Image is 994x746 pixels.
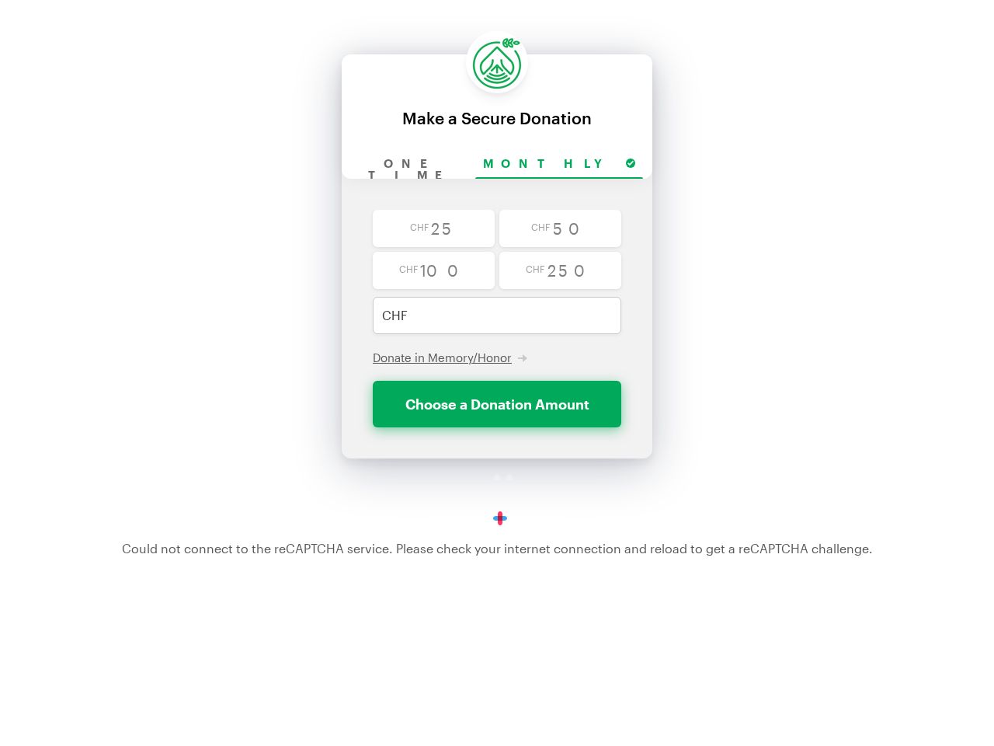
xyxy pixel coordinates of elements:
div: Make a Secure Donation [357,109,637,127]
a: Secure DonationsPowered byGiveForms [431,512,564,525]
div: Could not connect to the reCAPTCHA service. Please check your internet connection and reload to g... [122,541,873,556]
button: Choose a Donation Amount [373,381,621,427]
span: Donate in Memory/Honor [373,350,512,364]
button: Donate in Memory/Honor [373,350,527,365]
